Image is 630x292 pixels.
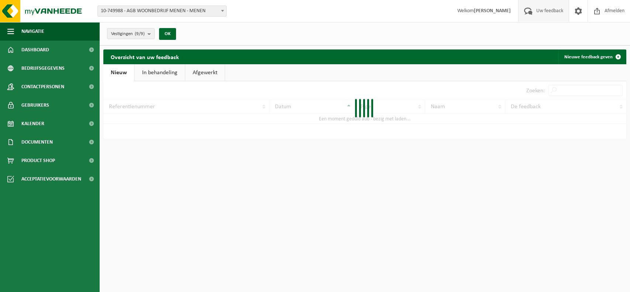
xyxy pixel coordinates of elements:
[474,8,511,14] strong: [PERSON_NAME]
[21,78,64,96] span: Contactpersonen
[135,64,185,81] a: In behandeling
[21,59,65,78] span: Bedrijfsgegevens
[185,64,225,81] a: Afgewerkt
[558,49,626,64] a: Nieuwe feedback geven
[111,28,145,39] span: Vestigingen
[103,49,186,64] h2: Overzicht van uw feedback
[103,64,134,81] a: Nieuw
[107,28,155,39] button: Vestigingen(9/9)
[21,96,49,114] span: Gebruikers
[21,133,53,151] span: Documenten
[21,170,81,188] span: Acceptatievoorwaarden
[21,41,49,59] span: Dashboard
[21,151,55,170] span: Product Shop
[159,28,176,40] button: OK
[135,31,145,36] count: (9/9)
[21,22,44,41] span: Navigatie
[98,6,226,16] span: 10-749988 - AGB WOONBEDRIJF MENEN - MENEN
[97,6,227,17] span: 10-749988 - AGB WOONBEDRIJF MENEN - MENEN
[21,114,44,133] span: Kalender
